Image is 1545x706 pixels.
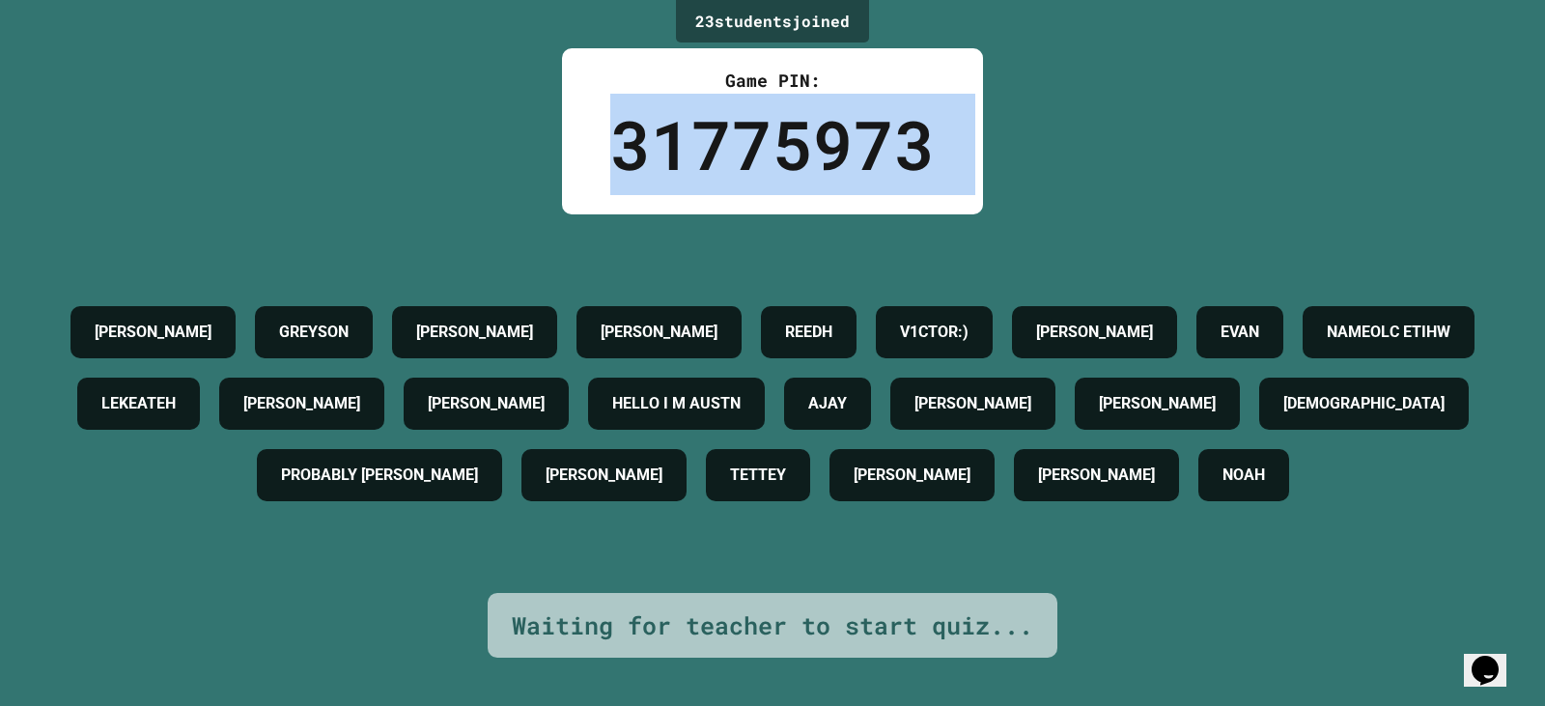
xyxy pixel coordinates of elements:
h4: V1CTOR:) [900,321,969,344]
h4: [PERSON_NAME] [1099,392,1216,415]
h4: EVAN [1221,321,1259,344]
h4: [PERSON_NAME] [914,392,1031,415]
h4: TETTEY [730,464,786,487]
h4: PROBABLY [PERSON_NAME] [281,464,478,487]
h4: [PERSON_NAME] [546,464,662,487]
h4: [DEMOGRAPHIC_DATA] [1283,392,1445,415]
h4: GREYSON [279,321,349,344]
h4: [PERSON_NAME] [1036,321,1153,344]
h4: [PERSON_NAME] [601,321,717,344]
h4: [PERSON_NAME] [416,321,533,344]
div: Game PIN: [610,68,935,94]
h4: [PERSON_NAME] [95,321,211,344]
div: Waiting for teacher to start quiz... [512,607,1033,644]
h4: [PERSON_NAME] [243,392,360,415]
h4: NOAH [1222,464,1265,487]
h4: [PERSON_NAME] [854,464,970,487]
h4: NAMEOLC ETIHW [1327,321,1450,344]
h4: [PERSON_NAME] [428,392,545,415]
h4: AJAY [808,392,847,415]
h4: [PERSON_NAME] [1038,464,1155,487]
iframe: chat widget [1464,629,1526,687]
h4: HELLO I M AUSTN [612,392,741,415]
h4: REEDH [785,321,832,344]
h4: LEKEATEH [101,392,176,415]
div: 31775973 [610,94,935,195]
